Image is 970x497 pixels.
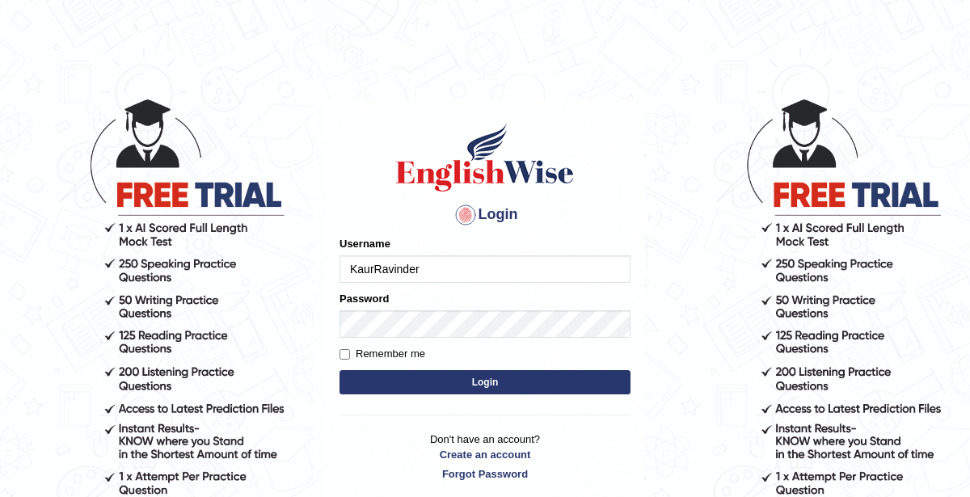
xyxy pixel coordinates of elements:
[393,121,577,194] img: Logo of English Wise sign in for intelligent practice with AI
[339,447,630,462] a: Create an account
[339,349,350,360] input: Remember me
[339,432,630,482] p: Don't have an account?
[339,466,630,482] a: Forgot Password
[339,236,390,251] label: Username
[339,346,425,362] label: Remember me
[339,370,630,394] button: Login
[339,291,389,306] label: Password
[339,202,630,228] h4: Login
